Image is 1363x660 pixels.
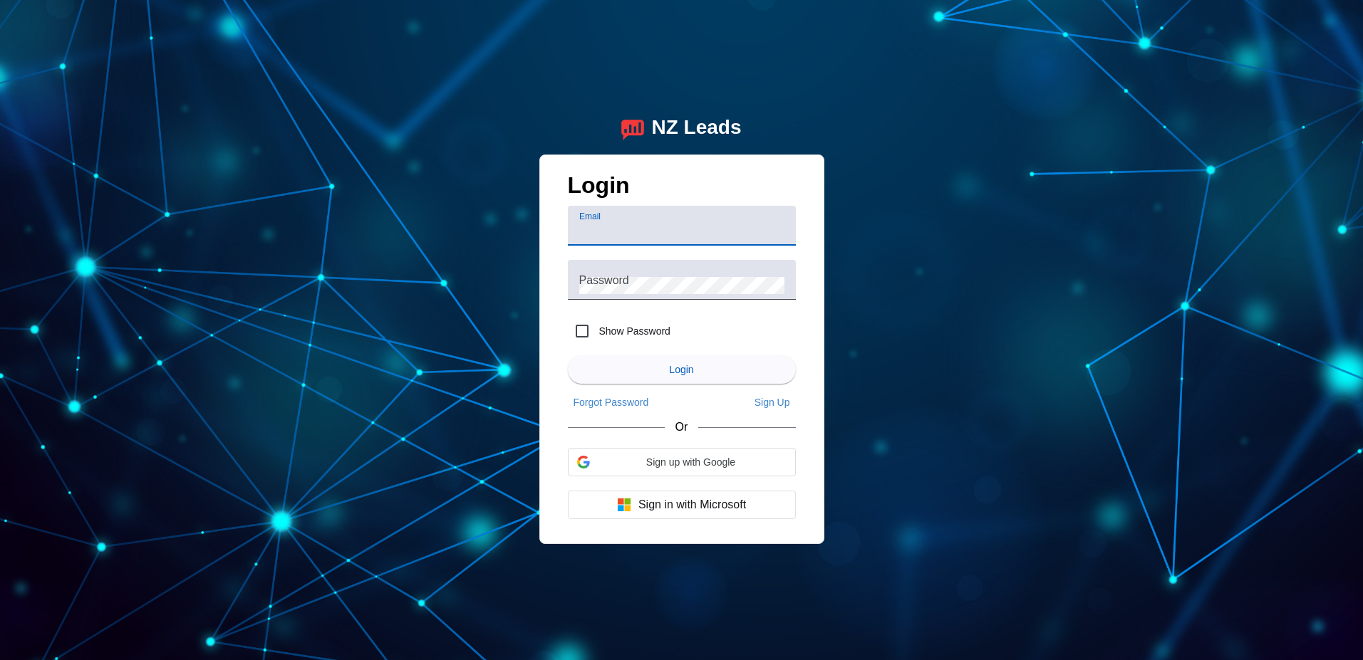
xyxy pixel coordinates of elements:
button: Sign in with Microsoft [568,491,796,519]
mat-label: Email [579,211,601,221]
button: Login [568,355,796,384]
img: logo [621,116,644,140]
span: Sign Up [755,397,790,408]
h1: Login [568,172,796,206]
span: Forgot Password [574,397,649,408]
a: logoNZ Leads [621,116,741,140]
div: Sign up with Google [568,448,796,476]
span: Or [675,421,688,434]
mat-label: Password [579,273,629,286]
div: NZ Leads [651,116,741,140]
span: Login [669,364,693,375]
img: Microsoft logo [617,498,631,512]
span: Sign up with Google [596,456,787,468]
label: Show Password [596,324,670,338]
